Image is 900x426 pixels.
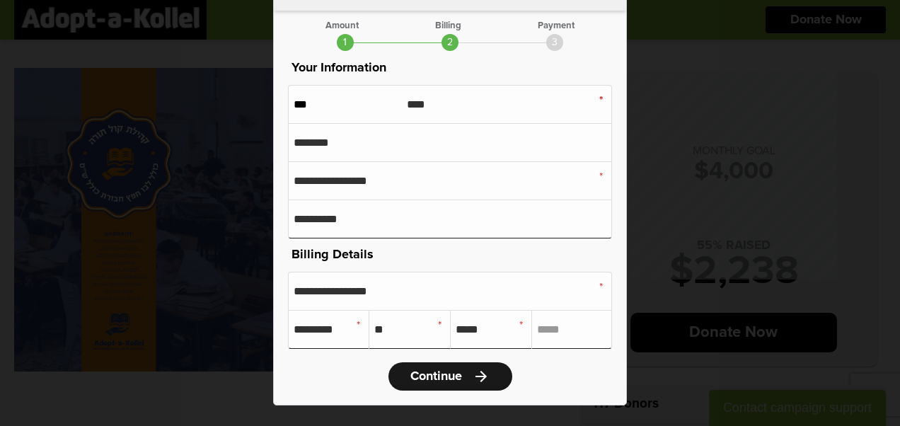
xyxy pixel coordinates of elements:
[538,21,575,30] div: Payment
[288,58,612,78] p: Your Information
[388,362,512,391] a: Continuearrow_forward
[410,370,462,383] span: Continue
[473,368,490,385] i: arrow_forward
[325,21,359,30] div: Amount
[442,34,458,51] div: 2
[435,21,461,30] div: Billing
[546,34,563,51] div: 3
[337,34,354,51] div: 1
[288,245,612,265] p: Billing Details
